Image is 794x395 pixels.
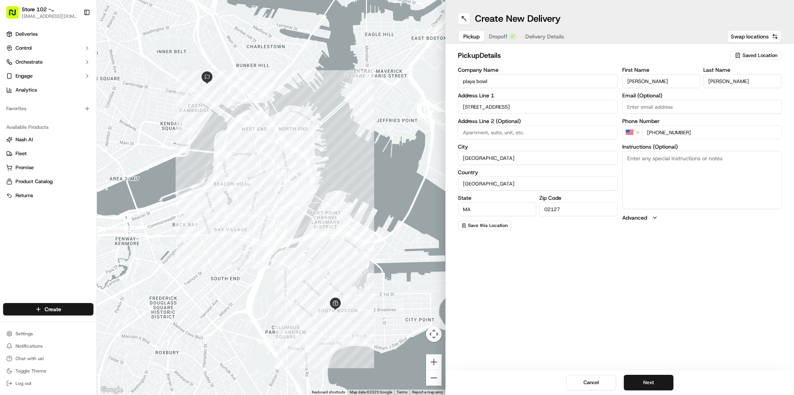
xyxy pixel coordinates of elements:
[16,150,27,157] span: Fleet
[458,74,618,88] input: Enter company name
[731,33,769,40] span: Swap locations
[622,214,647,222] label: Advanced
[312,390,345,395] button: Keyboard shortcuts
[16,136,33,143] span: Nash AI
[16,59,43,66] span: Orchestrate
[3,121,93,133] div: Available Products
[397,390,407,394] a: Terms (opens in new tab)
[26,74,127,82] div: Start new chat
[458,93,618,98] label: Address Line 1
[742,52,777,59] span: Saved Location
[3,84,93,96] a: Analytics
[3,3,80,22] button: Store 102 - [GEOGRAPHIC_DATA] (Just Salad)[EMAIL_ADDRESS][DOMAIN_NAME]
[3,102,93,115] div: Favorites
[3,56,93,68] button: Orchestrate
[132,76,141,86] button: Start new chat
[8,113,14,120] div: 📗
[16,178,53,185] span: Product Catalog
[8,31,141,43] p: Welcome 👋
[6,136,90,143] a: Nash AI
[489,33,507,40] span: Dropoff
[622,118,782,124] label: Phone Number
[8,74,22,88] img: 1736555255976-a54dd68f-1ca7-489b-9aae-adbdc363a1c4
[66,113,72,120] div: 💻
[62,109,128,123] a: 💻API Documentation
[5,109,62,123] a: 📗Knowledge Base
[16,343,43,349] span: Notifications
[73,113,124,120] span: API Documentation
[622,100,782,114] input: Enter email address
[475,12,561,25] h1: Create New Delivery
[6,192,90,199] a: Returns
[458,100,618,114] input: Enter address
[8,8,23,23] img: Nash
[3,161,93,174] button: Promise
[730,50,782,61] button: Saved Location
[703,67,782,73] label: Last Name
[525,33,564,40] span: Delivery Details
[622,93,782,98] label: Email (Optional)
[463,33,480,40] span: Pickup
[458,221,511,230] button: Save this Location
[458,177,618,191] input: Enter country
[16,164,34,171] span: Promise
[458,195,536,201] label: State
[3,28,93,40] a: Deliveries
[3,133,93,146] button: Nash AI
[16,355,44,362] span: Chat with us!
[3,378,93,389] button: Log out
[16,87,37,94] span: Analytics
[45,305,61,313] span: Create
[3,303,93,315] button: Create
[458,118,618,124] label: Address Line 2 (Optional)
[16,192,33,199] span: Returns
[458,144,618,149] label: City
[3,42,93,54] button: Control
[3,328,93,339] button: Settings
[622,74,701,88] input: Enter first name
[703,74,782,88] input: Enter last name
[624,375,673,390] button: Next
[458,202,536,216] input: Enter state
[727,30,782,43] button: Swap locations
[622,144,782,149] label: Instructions (Optional)
[458,125,618,139] input: Apartment, suite, unit, etc.
[99,385,124,395] img: Google
[622,67,701,73] label: First Name
[426,326,442,342] button: Map camera controls
[3,147,93,160] button: Fleet
[6,150,90,157] a: Fleet
[22,5,77,13] button: Store 102 - [GEOGRAPHIC_DATA] (Just Salad)
[16,368,47,374] span: Toggle Theme
[16,113,59,120] span: Knowledge Base
[6,178,90,185] a: Product Catalog
[16,380,31,386] span: Log out
[77,132,94,137] span: Pylon
[539,202,618,216] input: Enter zip code
[412,390,443,394] a: Report a map error
[20,50,140,58] input: Got a question? Start typing here...
[6,164,90,171] a: Promise
[22,13,77,19] span: [EMAIL_ADDRESS][DOMAIN_NAME]
[3,70,93,82] button: Engage
[3,341,93,352] button: Notifications
[458,67,618,73] label: Company Name
[458,170,618,175] label: Country
[350,390,392,394] span: Map data ©2025 Google
[3,353,93,364] button: Chat with us!
[468,222,508,229] span: Save this Location
[622,214,782,222] button: Advanced
[16,73,33,80] span: Engage
[16,45,32,52] span: Control
[16,331,33,337] span: Settings
[426,370,442,386] button: Zoom out
[458,151,618,165] input: Enter city
[458,50,726,61] h2: pickup Details
[426,354,442,370] button: Zoom in
[3,175,93,188] button: Product Catalog
[566,375,616,390] button: Cancel
[539,195,618,201] label: Zip Code
[16,31,38,38] span: Deliveries
[642,125,782,139] input: Enter phone number
[55,131,94,137] a: Powered byPylon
